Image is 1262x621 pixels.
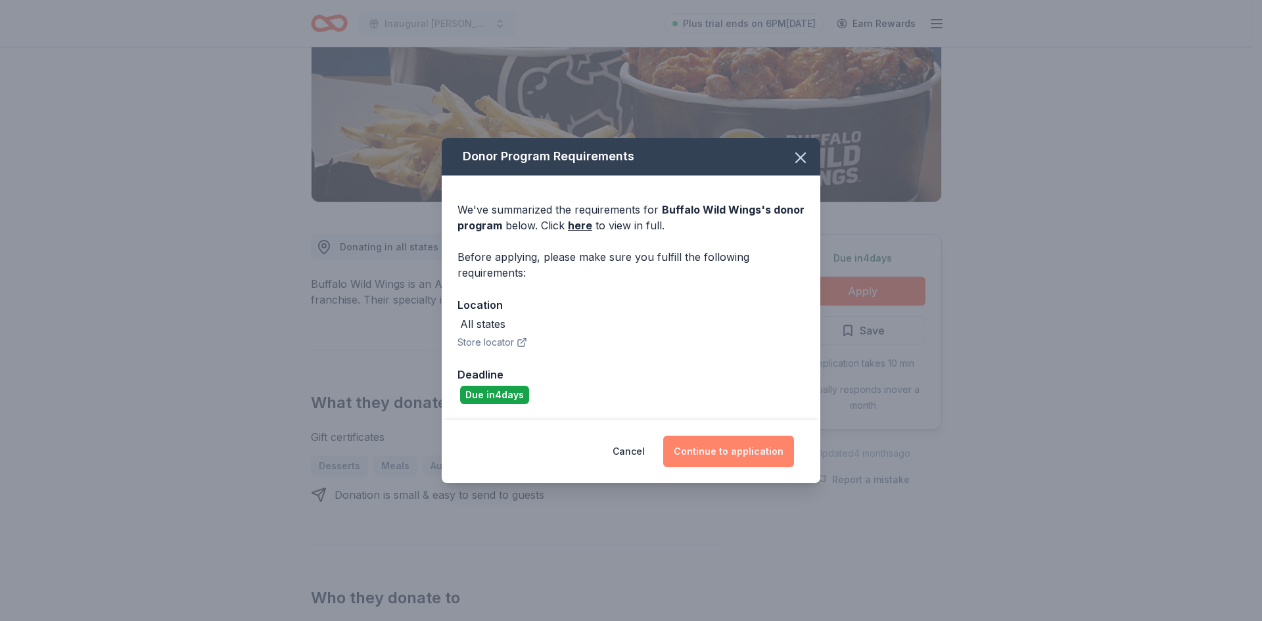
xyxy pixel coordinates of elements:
[442,138,820,175] div: Donor Program Requirements
[457,366,805,383] div: Deadline
[460,386,529,404] div: Due in 4 days
[457,249,805,281] div: Before applying, please make sure you fulfill the following requirements:
[460,316,505,332] div: All states
[613,436,645,467] button: Cancel
[457,296,805,313] div: Location
[457,334,527,350] button: Store locator
[568,218,592,233] a: here
[457,202,805,233] div: We've summarized the requirements for below. Click to view in full.
[663,436,794,467] button: Continue to application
